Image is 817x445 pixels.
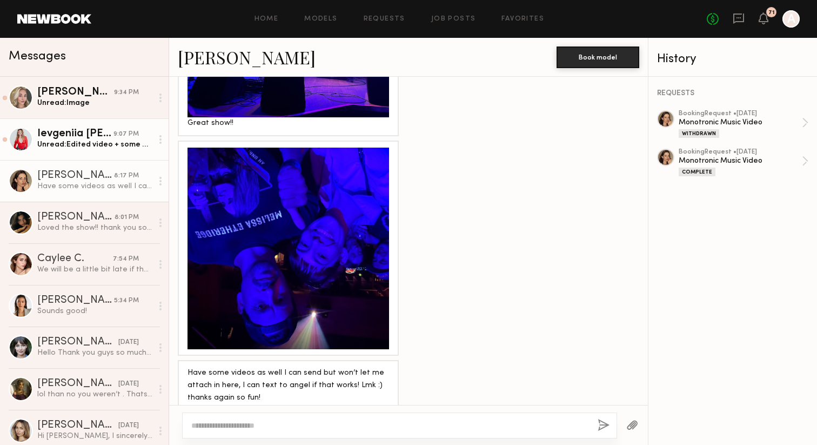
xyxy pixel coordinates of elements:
div: Great show!! [187,117,389,130]
div: Monotronic Music Video [679,117,802,128]
a: Favorites [501,16,544,23]
div: Ievgeniia [PERSON_NAME] [37,129,113,140]
div: 8:17 PM [114,171,139,181]
div: Sounds good! [37,306,152,316]
div: lol than no you weren’t . Thats a base Ecom rate not even including usage [37,389,152,400]
div: 9:07 PM [113,129,139,140]
div: 71 [768,10,775,16]
div: History [657,53,808,65]
div: REQUESTS [657,90,808,97]
button: Book model [557,47,639,68]
a: Requests [364,16,405,23]
div: Withdrawn [679,129,719,138]
div: Complete [679,168,715,176]
a: Home [255,16,279,23]
a: [PERSON_NAME] [178,45,316,69]
div: 9:34 PM [114,88,139,98]
div: Unread: Edited video + some pics [URL][DOMAIN_NAME] [37,140,152,150]
div: [PERSON_NAME] [37,337,118,348]
div: [PERSON_NAME] [37,420,118,431]
div: Caylee C. [37,254,113,264]
a: bookingRequest •[DATE]Monotronic Music VideoWithdrawn [679,110,808,138]
div: We will be a little bit late if that’s alright? [37,264,152,275]
div: [PERSON_NAME] [37,170,114,181]
div: Monotronic Music Video [679,156,802,166]
div: [DATE] [118,337,139,348]
div: 7:54 PM [113,254,139,264]
div: [PERSON_NAME] [37,212,115,223]
div: Have some videos as well I can send but won’t let me attach in here, I can text to angel if that ... [37,181,152,191]
div: Hi [PERSON_NAME], I sincerely apologized but I will now no longer be able to make the show tonigh... [37,431,152,441]
div: [PERSON_NAME] [37,295,114,306]
a: Job Posts [431,16,476,23]
div: Loved the show!! thank you so much :) [37,223,152,233]
div: booking Request • [DATE] [679,149,802,156]
div: [DATE] [118,379,139,389]
span: Messages [9,50,66,63]
a: Book model [557,52,639,61]
div: Have some videos as well I can send but won’t let me attach in here, I can text to angel if that ... [187,367,389,404]
div: booking Request • [DATE] [679,110,802,117]
a: bookingRequest •[DATE]Monotronic Music VideoComplete [679,149,808,176]
div: Hello Thank you guys so much for Would love to work with you again! Grateful! [37,348,152,358]
div: 5:34 PM [114,296,139,306]
div: [DATE] [118,421,139,431]
div: 8:01 PM [115,212,139,223]
div: Unread: Image [37,98,152,108]
div: [PERSON_NAME] [37,87,114,98]
a: A [782,10,800,28]
div: [PERSON_NAME] [37,378,118,389]
a: Models [304,16,337,23]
